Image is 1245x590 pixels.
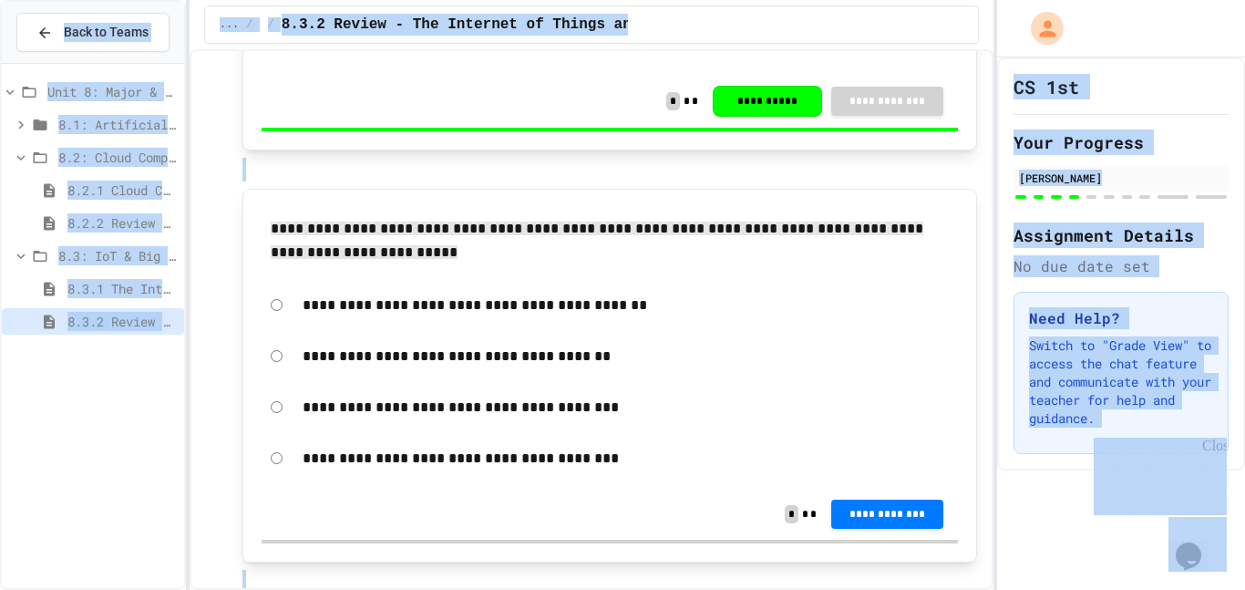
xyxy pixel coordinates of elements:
[67,181,177,200] span: 8.2.1 Cloud Computing: Transforming the Digital World
[67,213,177,233] span: 8.2.2 Review - Cloud Computing
[58,246,177,265] span: 8.3: IoT & Big Data
[1013,223,1229,248] h2: Assignment Details
[1029,336,1213,428] p: Switch to "Grade View" to access the chat feature and communicate with your teacher for help and ...
[47,82,177,101] span: Unit 8: Major & Emerging Technologies
[1013,129,1229,155] h2: Your Progress
[282,14,719,36] span: 8.3.2 Review - The Internet of Things and Big Data
[64,23,149,42] span: Back to Teams
[1094,438,1227,515] iframe: chat widget
[220,17,240,32] span: ...
[1013,74,1079,99] h1: CS 1st
[58,148,177,167] span: 8.2: Cloud Computing
[16,13,170,52] button: Back to Teams
[1013,255,1229,277] div: No due date set
[58,115,177,134] span: 8.1: Artificial Intelligence Basics
[7,7,126,116] div: Chat with us now!Close
[268,17,274,32] span: /
[67,312,177,331] span: 8.3.2 Review - The Internet of Things and Big Data
[1168,517,1227,572] iframe: chat widget
[1029,307,1213,329] h3: Need Help?
[1019,170,1223,186] div: [PERSON_NAME]
[1012,7,1068,49] div: My Account
[67,279,177,298] span: 8.3.1 The Internet of Things and Big Data: Our Connected Digital World
[246,17,252,32] span: /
